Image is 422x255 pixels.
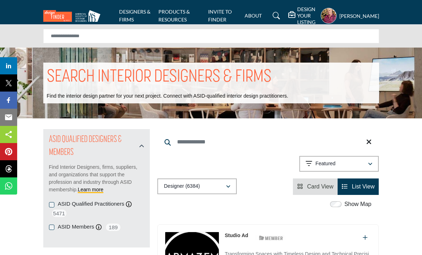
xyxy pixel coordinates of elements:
h1: SEARCH INTERIOR DESIGNERS & FIRMS [47,66,271,88]
li: List View [338,178,379,195]
label: ASID Qualified Practitioners [58,200,124,208]
a: Search [266,10,285,21]
p: Find Interior Designers, firms, suppliers, and organizations that support the profession and indu... [49,163,144,193]
button: Show hide supplier dropdown [321,8,337,24]
a: Learn more [78,187,103,192]
span: Card View [307,183,334,190]
a: Studio Ad [225,232,248,238]
img: ASID Members Badge Icon [255,234,287,242]
h5: [PERSON_NAME] [339,13,379,20]
a: PRODUCTS & RESOURCES [158,9,190,23]
h5: DESIGN YOUR LISTING [297,6,317,26]
h2: ASID QUALIFIED DESIGNERS & MEMBERS [49,133,137,160]
a: View List [342,183,374,190]
p: Find the interior design partner for your next project. Connect with ASID-qualified interior desi... [47,93,288,100]
span: 189 [105,223,121,232]
img: Site Logo [43,10,104,22]
p: Featured [315,160,335,167]
input: Search Keyword [157,133,379,151]
a: DESIGNERS & FIRMS [119,9,151,23]
li: Card View [293,178,338,195]
span: List View [352,183,375,190]
a: ABOUT [245,13,262,19]
button: Featured [299,156,379,172]
button: Designer (6384) [157,178,237,194]
label: Show Map [344,200,372,209]
input: ASID Members checkbox [49,225,54,230]
div: DESIGN YOUR LISTING [288,6,317,26]
p: Studio Ad [225,232,248,239]
label: ASID Members [58,223,94,231]
input: ASID Qualified Practitioners checkbox [49,202,54,207]
a: INVITE TO FINDER [208,9,232,23]
p: Designer (6384) [164,183,200,190]
a: Add To List [363,235,368,241]
a: View Card [297,183,333,190]
input: Search Solutions [43,29,379,43]
span: 5471 [51,209,67,218]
